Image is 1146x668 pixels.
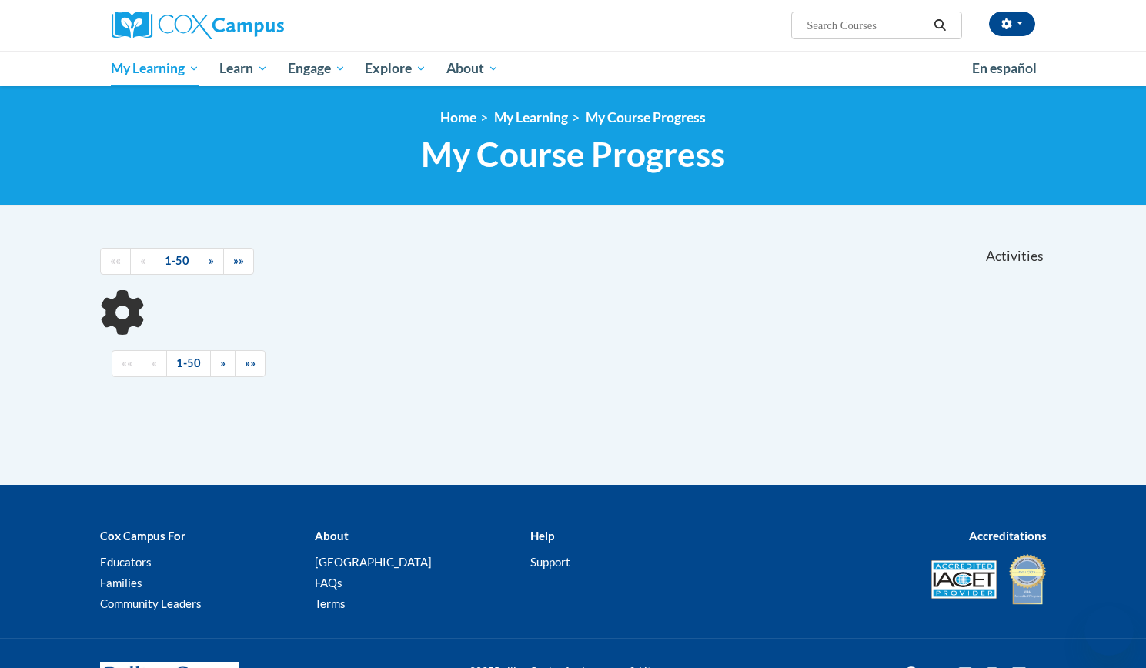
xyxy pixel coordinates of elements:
a: Home [440,109,476,125]
span: Learn [219,59,268,78]
span: » [220,356,226,369]
input: Search Courses [805,16,928,35]
span: « [152,356,157,369]
img: Accredited IACET® Provider [931,560,997,599]
button: Account Settings [989,12,1035,36]
a: Community Leaders [100,596,202,610]
b: About [315,529,349,543]
a: Families [100,576,142,590]
a: Previous [142,350,167,377]
a: Engage [278,51,356,86]
a: Begining [100,248,131,275]
a: 1-50 [166,350,211,377]
a: End [223,248,254,275]
a: Learn [209,51,278,86]
a: End [235,350,266,377]
img: Cox Campus [112,12,284,39]
iframe: Button to launch messaging window [1084,606,1134,656]
span: «« [122,356,132,369]
span: About [446,59,499,78]
img: IDA® Accredited [1008,553,1047,606]
span: En español [972,60,1037,76]
a: Next [210,350,236,377]
button: Search [928,16,951,35]
span: Explore [365,59,426,78]
a: En español [962,52,1047,85]
a: [GEOGRAPHIC_DATA] [315,555,432,569]
b: Help [530,529,554,543]
span: Engage [288,59,346,78]
span: Activities [986,248,1044,265]
a: Terms [315,596,346,610]
a: Explore [355,51,436,86]
div: Main menu [89,51,1058,86]
a: Educators [100,555,152,569]
span: My Course Progress [421,134,725,175]
span: « [140,254,145,267]
a: My Learning [494,109,568,125]
b: Accreditations [969,529,1047,543]
span: » [209,254,214,267]
a: My Learning [102,51,210,86]
a: FAQs [315,576,342,590]
span: My Learning [111,59,199,78]
a: My Course Progress [586,109,706,125]
a: Begining [112,350,142,377]
b: Cox Campus For [100,529,185,543]
span: «« [110,254,121,267]
span: »» [245,356,256,369]
a: Next [199,248,224,275]
a: Previous [130,248,155,275]
a: Cox Campus [112,12,404,39]
a: About [436,51,509,86]
a: 1-50 [155,248,199,275]
a: Support [530,555,570,569]
span: »» [233,254,244,267]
